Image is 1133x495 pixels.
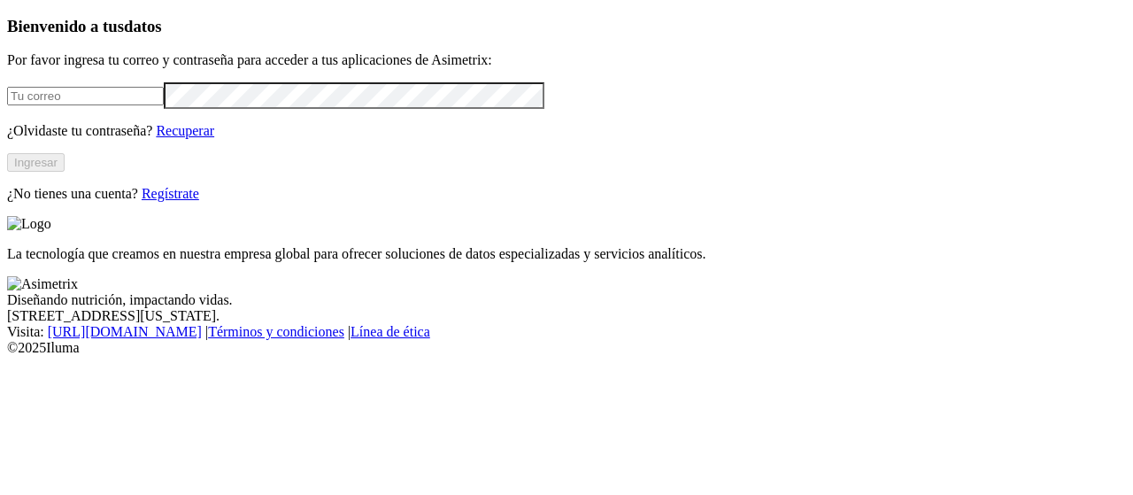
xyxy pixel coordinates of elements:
[7,340,1126,356] div: © 2025 Iluma
[156,123,214,138] a: Recuperar
[7,216,51,232] img: Logo
[124,17,162,35] span: datos
[208,324,344,339] a: Términos y condiciones
[142,186,199,201] a: Regístrate
[7,186,1126,202] p: ¿No tienes una cuenta?
[7,246,1126,262] p: La tecnología que creamos en nuestra empresa global para ofrecer soluciones de datos especializad...
[7,276,78,292] img: Asimetrix
[7,324,1126,340] div: Visita : | |
[7,17,1126,36] h3: Bienvenido a tus
[7,292,1126,308] div: Diseñando nutrición, impactando vidas.
[7,153,65,172] button: Ingresar
[48,324,202,339] a: [URL][DOMAIN_NAME]
[7,123,1126,139] p: ¿Olvidaste tu contraseña?
[7,308,1126,324] div: [STREET_ADDRESS][US_STATE].
[7,87,164,105] input: Tu correo
[351,324,430,339] a: Línea de ética
[7,52,1126,68] p: Por favor ingresa tu correo y contraseña para acceder a tus aplicaciones de Asimetrix:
